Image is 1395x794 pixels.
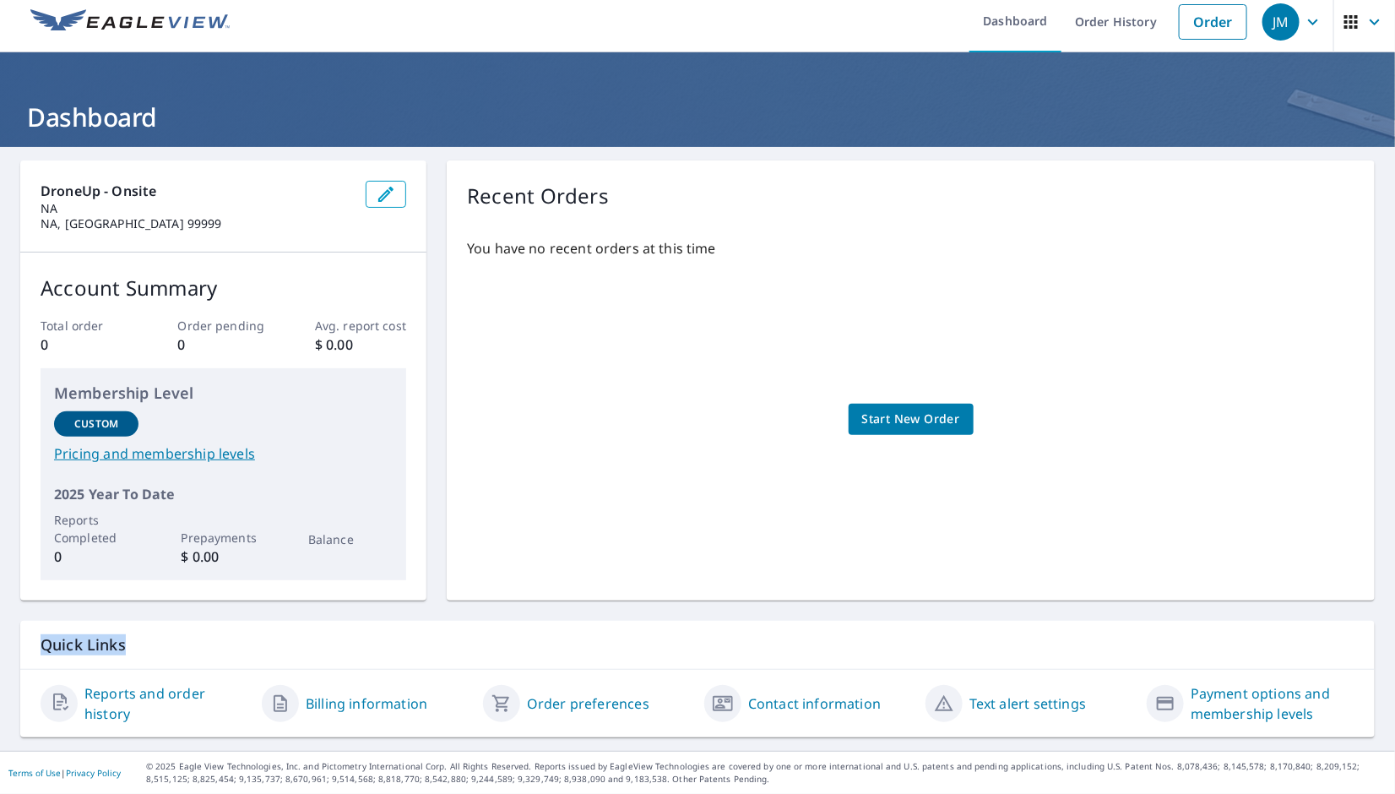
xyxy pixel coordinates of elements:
a: Privacy Policy [66,767,121,779]
p: You have no recent orders at this time [467,238,1354,258]
p: Total order [41,317,132,334]
p: Recent Orders [467,181,609,211]
p: $ 0.00 [181,547,265,567]
p: Reports Completed [54,511,138,547]
p: | [8,768,121,778]
p: Prepayments [181,529,265,547]
p: 2025 Year To Date [54,484,393,504]
span: Start New Order [862,409,960,430]
p: Avg. report cost [315,317,406,334]
h1: Dashboard [20,100,1375,134]
a: Order [1179,4,1247,40]
p: © 2025 Eagle View Technologies, Inc. and Pictometry International Corp. All Rights Reserved. Repo... [146,760,1387,786]
p: Order pending [177,317,269,334]
p: Account Summary [41,273,406,303]
p: Membership Level [54,382,393,405]
p: NA [41,201,352,216]
p: NA, [GEOGRAPHIC_DATA] 99999 [41,216,352,231]
p: 0 [41,334,132,355]
a: Payment options and membership levels [1191,683,1354,724]
p: $ 0.00 [315,334,406,355]
p: Balance [308,530,393,548]
a: Start New Order [849,404,974,435]
a: Contact information [748,693,881,714]
p: 0 [177,334,269,355]
a: Pricing and membership levels [54,443,393,464]
a: Order preferences [527,693,649,714]
p: DroneUp - onsite [41,181,352,201]
a: Terms of Use [8,767,61,779]
p: 0 [54,547,138,567]
div: JM [1262,3,1300,41]
a: Text alert settings [969,693,1086,714]
p: Custom [74,416,118,432]
p: Quick Links [41,634,1354,655]
a: Reports and order history [84,683,248,724]
img: EV Logo [30,9,230,35]
a: Billing information [306,693,427,714]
